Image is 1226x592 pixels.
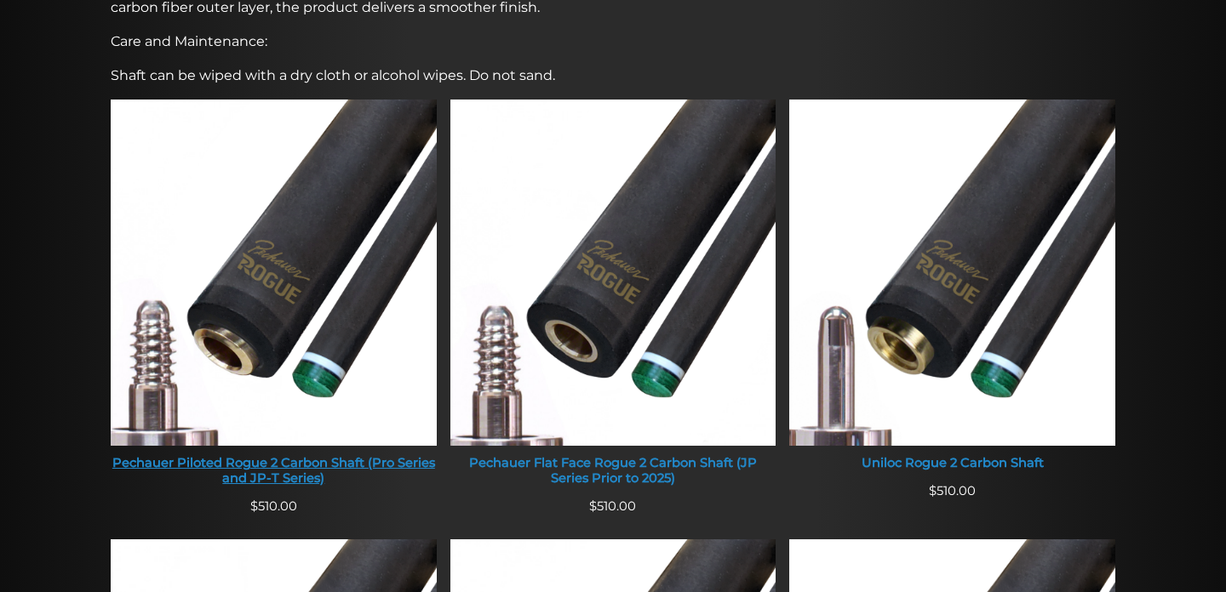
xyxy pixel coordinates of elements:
span: $ [250,498,258,514]
p: Care and Maintenance: [111,31,1115,52]
span: $ [929,483,937,498]
span: 510.00 [929,483,976,498]
div: Pechauer Flat Face Rogue 2 Carbon Shaft (JP Series Prior to 2025) [450,456,776,486]
img: Pechauer Flat Face Rogue 2 Carbon Shaft (JP Series Prior to 2025) [450,100,776,446]
a: Pechauer Piloted Rogue 2 Carbon Shaft (Pro Series and JP-T Series) Pechauer Piloted Rogue 2 Carbo... [111,100,437,497]
a: Uniloc Rogue 2 Carbon Shaft Uniloc Rogue 2 Carbon Shaft [789,100,1115,481]
span: 510.00 [589,498,636,514]
div: Uniloc Rogue 2 Carbon Shaft [789,456,1115,471]
img: Uniloc Rogue 2 Carbon Shaft [789,100,1115,446]
span: 510.00 [250,498,297,514]
a: Pechauer Flat Face Rogue 2 Carbon Shaft (JP Series Prior to 2025) Pechauer Flat Face Rogue 2 Carb... [450,100,776,497]
span: $ [589,498,597,514]
p: Shaft can be wiped with a dry cloth or alcohol wipes. Do not sand. [111,65,1115,86]
img: Pechauer Piloted Rogue 2 Carbon Shaft (Pro Series and JP-T Series) [111,100,437,446]
div: Pechauer Piloted Rogue 2 Carbon Shaft (Pro Series and JP-T Series) [111,456,437,486]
